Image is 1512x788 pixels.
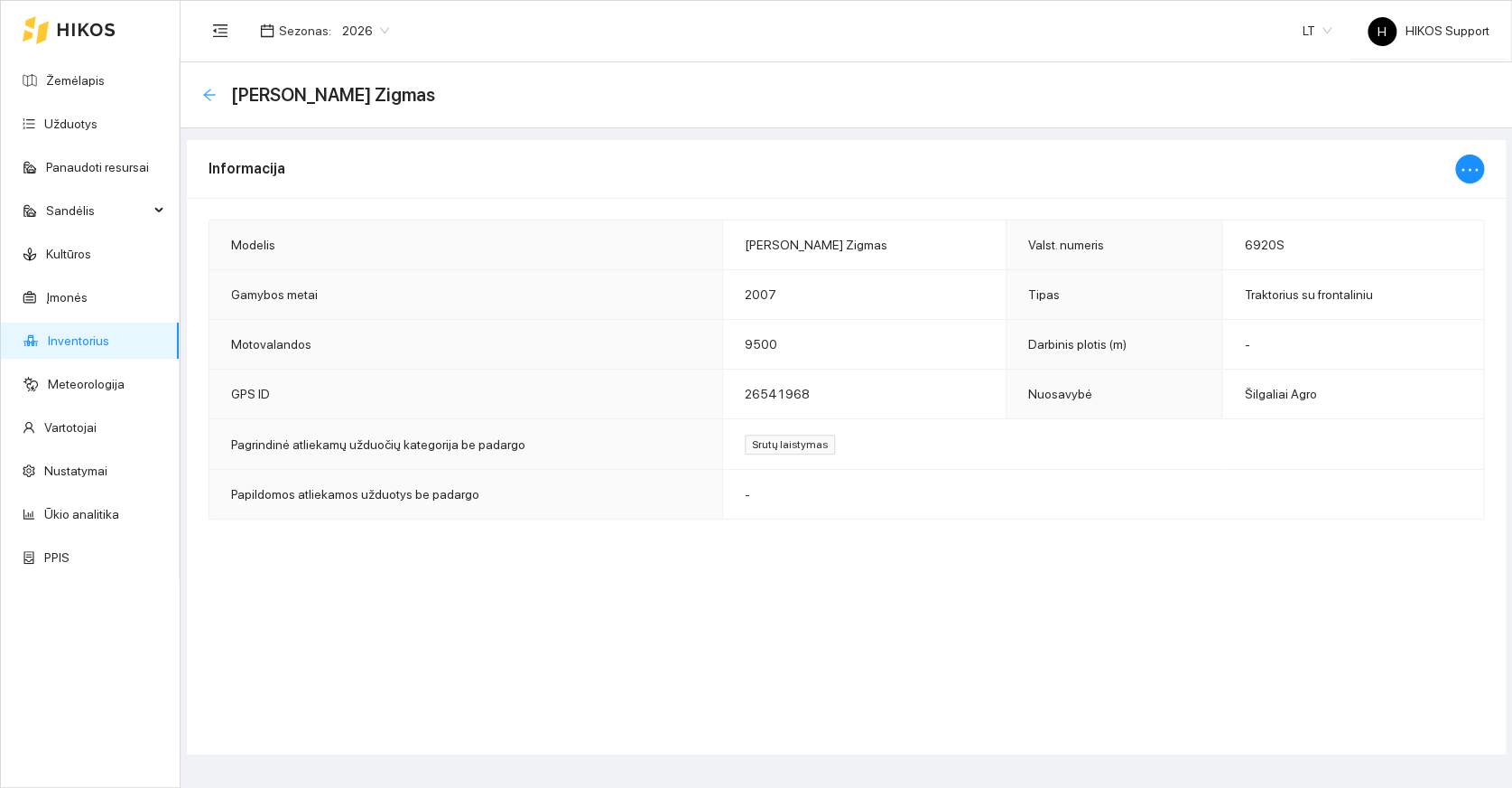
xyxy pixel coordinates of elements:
[1244,387,1316,401] span: Šilgaliai Agro
[279,21,331,41] span: Sezonas :
[46,160,149,174] a: Panaudoti resursai
[231,337,311,352] span: Motovalandos
[231,437,525,452] span: Pagrindinė atliekamų užduočių kategorija be padargo
[44,507,119,521] a: Ūkio analitika
[231,387,270,401] span: GPS ID
[745,287,776,302] span: 2007
[1303,17,1331,44] span: LT
[745,238,887,252] span: [PERSON_NAME] Zigmas
[745,435,835,455] span: Srutų laistymas
[745,387,810,401] span: 26541968
[44,117,97,131] a: Užduotys
[48,333,109,348] a: Inventorius
[46,290,88,305] a: Įmonės
[44,420,97,435] a: Vartotojai
[46,73,105,88] a: Žemėlapis
[46,247,91,261] a: Kultūros
[48,377,125,391] a: Meteorologija
[231,487,479,502] span: Papildomos atliekamos užduotys be padargo
[1028,238,1104,252] span: Valst. numeris
[209,143,1455,194] div: Informacija
[342,17,389,44] span: 2026
[260,23,274,38] span: calendar
[745,337,777,352] span: 9500
[1455,155,1484,183] button: ellipsis
[1244,287,1372,302] span: Traktorius su frontaliniu
[1028,337,1127,352] span: Darbinis plotis (m)
[1459,159,1480,184] span: ellipsis
[231,80,435,109] span: John Deere Zigmas
[1244,337,1249,352] span: -
[231,238,275,252] span: Modelis
[1244,238,1284,252] span: 6920S
[1028,287,1060,302] span: Tipas
[202,88,217,103] div: Atgal
[1368,23,1489,38] span: HIKOS Support
[1028,387,1092,401] span: Nuosavybė
[202,13,238,49] button: menu-fold
[231,287,318,302] span: Gamybos metai
[44,464,107,478] a: Nustatymai
[1377,17,1387,46] span: H
[202,88,217,102] span: arrow-left
[745,487,750,502] span: -
[46,192,149,229] span: Sandėlis
[212,23,228,39] span: menu-fold
[44,550,70,565] a: PPIS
